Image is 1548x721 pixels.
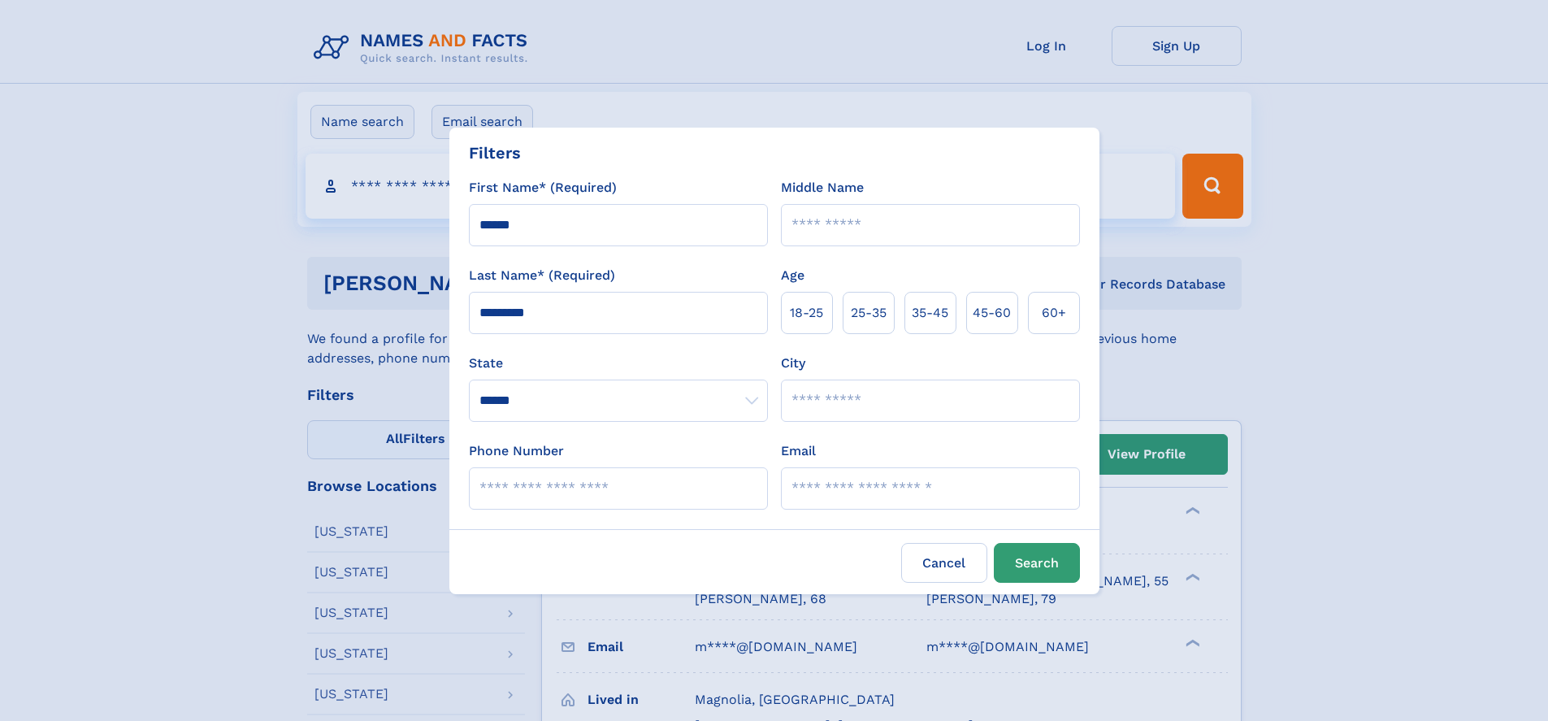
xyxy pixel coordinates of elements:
[469,441,564,461] label: Phone Number
[781,441,816,461] label: Email
[469,266,615,285] label: Last Name* (Required)
[469,141,521,165] div: Filters
[790,303,823,323] span: 18‑25
[912,303,948,323] span: 35‑45
[781,178,864,198] label: Middle Name
[781,354,805,373] label: City
[973,303,1011,323] span: 45‑60
[1042,303,1066,323] span: 60+
[901,543,987,583] label: Cancel
[851,303,887,323] span: 25‑35
[781,266,804,285] label: Age
[469,354,768,373] label: State
[469,178,617,198] label: First Name* (Required)
[994,543,1080,583] button: Search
